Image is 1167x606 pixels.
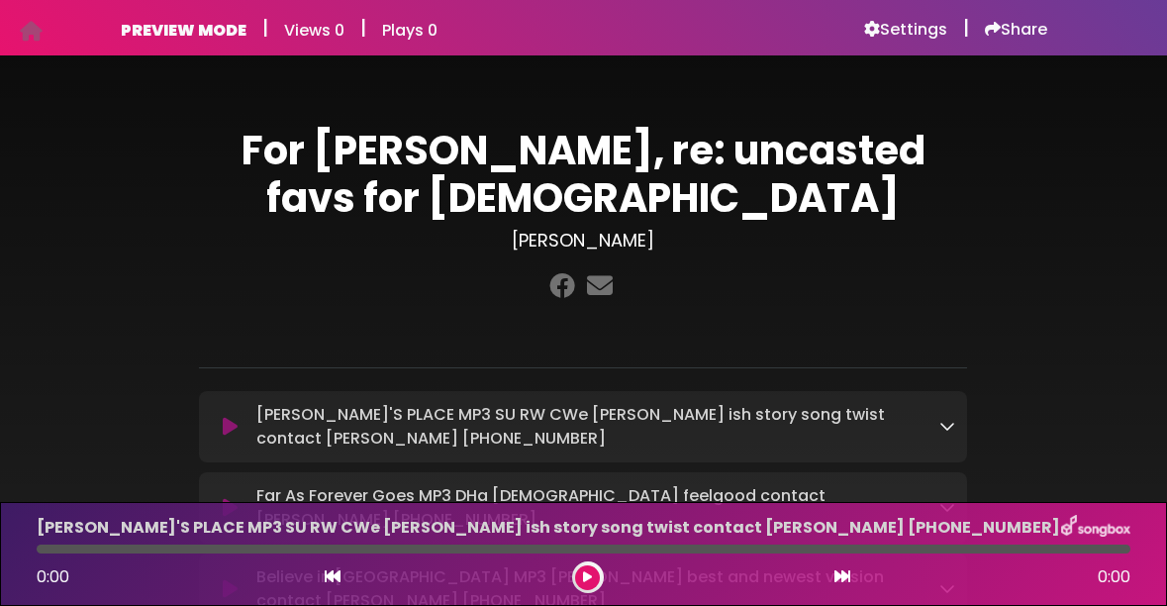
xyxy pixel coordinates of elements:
[985,20,1047,40] a: Share
[1061,515,1130,541] img: songbox-logo-white.png
[121,21,246,40] h6: PREVIEW MODE
[864,20,947,40] a: Settings
[284,21,344,40] h6: Views 0
[1098,565,1130,589] span: 0:00
[37,565,69,588] span: 0:00
[199,230,967,252] h3: [PERSON_NAME]
[37,516,1060,540] p: [PERSON_NAME]'S PLACE MP3 SU RW CWe [PERSON_NAME] ish story song twist contact [PERSON_NAME] [PHO...
[262,16,268,40] h5: |
[382,21,438,40] h6: Plays 0
[256,403,939,451] p: [PERSON_NAME]'S PLACE MP3 SU RW CWe [PERSON_NAME] ish story song twist contact [PERSON_NAME] [PHO...
[963,16,969,40] h5: |
[256,484,939,532] p: Far As Forever Goes MP3 DHa [DEMOGRAPHIC_DATA] feelgood contact [PERSON_NAME] [PHONE_NUMBER]
[199,127,967,222] h1: For [PERSON_NAME], re: uncasted favs for [DEMOGRAPHIC_DATA]
[360,16,366,40] h5: |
